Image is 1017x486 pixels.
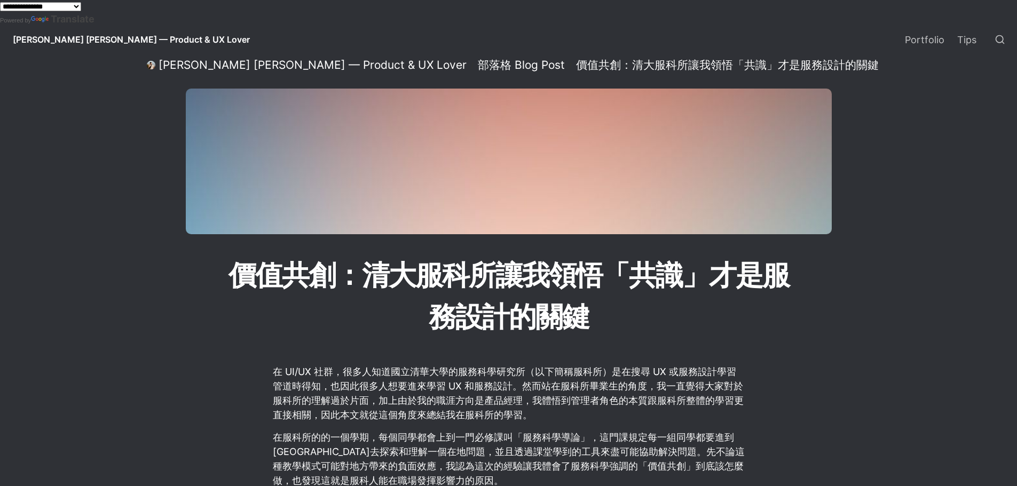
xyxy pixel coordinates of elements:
a: Translate [31,13,94,25]
div: 部落格 Blog Post [478,58,565,72]
a: Portfolio [898,25,951,54]
img: 價值共創：清大服科所讓我領悟「共識」才是服務設計的關鍵 [186,89,832,234]
div: [PERSON_NAME] [PERSON_NAME] — Product & UX Lover [159,58,467,72]
a: 部落格 Blog Post [475,59,568,71]
p: 在 UI/UX 社群，很多人知道國立清華大學的服務科學研究所（以下簡稱服科所）是在搜尋 UX 或服務設計學習管道時得知，也因此很多人想要進來學習 UX 和服務設計。然而站在服科所畢業生的角度，我... [272,363,746,424]
a: 價值共創：清大服科所讓我領悟「共識」才是服務設計的關鍵 [573,59,882,71]
img: Google Translate [31,16,51,23]
h1: 價值共創：清大服科所讓我領悟「共識」才是服務設計的關鍵 [220,253,797,338]
a: [PERSON_NAME] [PERSON_NAME] — Product & UX Lover [144,59,470,71]
img: Daniel Lee — Product & UX Lover [147,61,155,69]
div: 價值共創：清大服科所讓我領悟「共識」才是服務設計的關鍵 [576,58,879,72]
span: / [471,61,474,70]
span: [PERSON_NAME] [PERSON_NAME] — Product & UX Lover [13,34,250,45]
a: Tips [951,25,983,54]
a: [PERSON_NAME] [PERSON_NAME] — Product & UX Lover [4,25,258,54]
span: / [569,61,572,70]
